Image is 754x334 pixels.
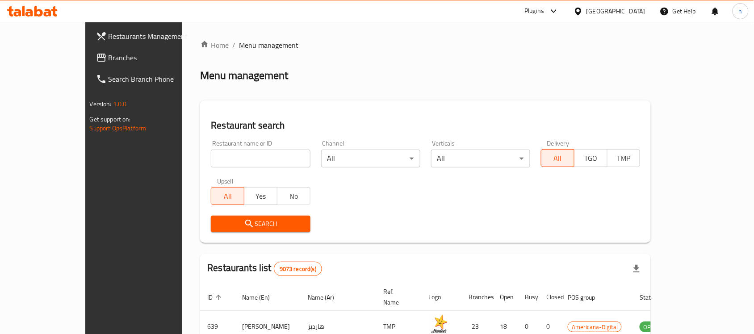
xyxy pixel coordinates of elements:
span: Yes [248,190,274,203]
span: POS group [568,292,607,303]
th: Branches [461,284,493,311]
h2: Menu management [200,68,288,83]
span: Restaurants Management [109,31,204,42]
span: OPEN [640,322,662,332]
span: No [281,190,307,203]
span: All [545,152,571,165]
div: Plugins [524,6,544,17]
th: Logo [421,284,461,311]
a: Home [200,40,229,50]
label: Upsell [217,178,234,184]
a: Restaurants Management [89,25,211,47]
span: Search [218,218,303,230]
span: 1.0.0 [113,98,127,110]
span: Ref. Name [383,286,411,308]
th: Busy [518,284,539,311]
span: Search Branch Phone [109,74,204,84]
nav: breadcrumb [200,40,651,50]
label: Delivery [547,140,570,146]
button: TMP [607,149,641,167]
span: Version: [90,98,112,110]
button: Search [211,216,310,232]
input: Search for restaurant name or ID.. [211,150,310,167]
span: Get support on: [90,113,131,125]
span: h [739,6,742,16]
div: Export file [626,258,647,280]
div: All [431,150,530,167]
button: Yes [244,187,277,205]
th: Closed [539,284,561,311]
button: No [277,187,310,205]
span: 9073 record(s) [274,265,322,273]
span: Americana-Digital [568,322,621,332]
h2: Restaurants list [207,261,322,276]
span: Status [640,292,669,303]
span: TMP [611,152,637,165]
button: TGO [574,149,607,167]
span: ID [207,292,224,303]
button: All [541,149,574,167]
span: Branches [109,52,204,63]
span: TGO [578,152,604,165]
a: Search Branch Phone [89,68,211,90]
a: Branches [89,47,211,68]
a: Support.OpsPlatform [90,122,147,134]
div: All [321,150,420,167]
h2: Restaurant search [211,119,640,132]
th: Open [493,284,518,311]
span: Name (Ar) [308,292,346,303]
span: Menu management [239,40,298,50]
span: All [215,190,241,203]
button: All [211,187,244,205]
div: Total records count [274,262,322,276]
span: Name (En) [242,292,281,303]
li: / [232,40,235,50]
div: [GEOGRAPHIC_DATA] [586,6,645,16]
